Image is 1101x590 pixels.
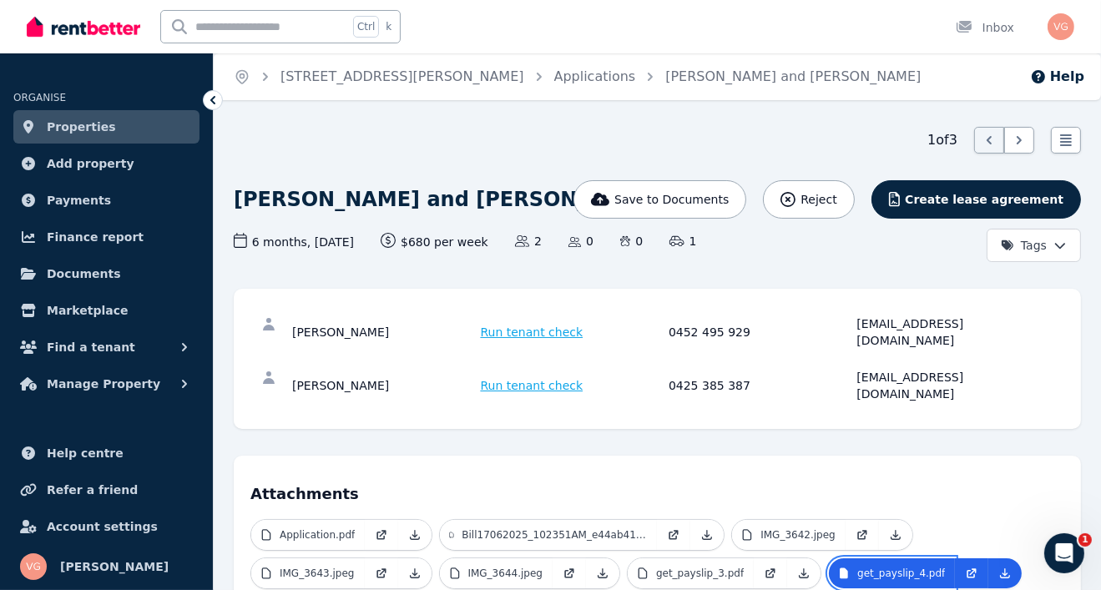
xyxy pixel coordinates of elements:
[857,315,1041,349] div: [EMAIL_ADDRESS][DOMAIN_NAME]
[214,53,941,100] nav: Breadcrumb
[280,528,355,542] p: Application.pdf
[481,324,583,340] span: Run tenant check
[927,130,957,150] span: 1 of 3
[586,558,619,588] a: Download Attachment
[13,147,199,180] a: Add property
[573,180,747,219] button: Save to Documents
[1048,13,1074,40] img: Vanessa Giannos
[27,14,140,39] img: RentBetter
[628,558,754,588] a: get_payslip_3.pdf
[440,558,553,588] a: IMG_3644.jpeg
[763,180,854,219] button: Reject
[47,117,116,137] span: Properties
[47,517,158,537] span: Account settings
[47,190,111,210] span: Payments
[13,220,199,254] a: Finance report
[669,369,852,402] div: 0425 385 387
[440,520,657,550] a: Bill17062025_102351AM_e44ab417_8566_40b1_8860_875cf7e968e6.pdf
[47,227,144,247] span: Finance report
[669,315,852,349] div: 0452 495 929
[292,369,476,402] div: [PERSON_NAME]
[481,377,583,394] span: Run tenant check
[280,68,524,84] a: [STREET_ADDRESS][PERSON_NAME]
[462,528,647,542] p: Bill17062025_102351AM_e44ab417_8566_40b1_8860_875cf7e968e6.pdf
[665,68,921,84] a: [PERSON_NAME] and [PERSON_NAME]
[468,567,543,580] p: IMG_3644.jpeg
[13,473,199,507] a: Refer a friend
[754,558,787,588] a: Open in new Tab
[846,520,879,550] a: Open in new Tab
[905,191,1063,208] span: Create lease agreement
[365,520,398,550] a: Open in new Tab
[234,186,662,213] h1: [PERSON_NAME] and [PERSON_NAME]
[732,520,846,550] a: IMG_3642.jpeg
[800,191,836,208] span: Reject
[1001,237,1047,254] span: Tags
[47,443,124,463] span: Help centre
[250,472,1064,506] h4: Attachments
[657,520,690,550] a: Open in new Tab
[553,558,586,588] a: Open in new Tab
[614,191,729,208] span: Save to Documents
[568,233,593,250] span: 0
[47,374,160,394] span: Manage Property
[857,369,1041,402] div: [EMAIL_ADDRESS][DOMAIN_NAME]
[13,92,66,103] span: ORGANISE
[1030,67,1084,87] button: Help
[251,520,365,550] a: Application.pdf
[13,436,199,470] a: Help centre
[620,233,643,250] span: 0
[398,558,432,588] a: Download Attachment
[398,520,432,550] a: Download Attachment
[988,558,1022,588] a: Download Attachment
[760,528,836,542] p: IMG_3642.jpeg
[787,558,821,588] a: Download Attachment
[47,480,138,500] span: Refer a friend
[386,20,391,33] span: k
[47,264,121,284] span: Documents
[955,558,988,588] a: Open in new Tab
[292,315,476,349] div: [PERSON_NAME]
[381,233,488,250] span: $680 per week
[879,520,912,550] a: Download Attachment
[857,567,945,580] p: get_payslip_4.pdf
[353,16,379,38] span: Ctrl
[13,367,199,401] button: Manage Property
[234,233,354,250] span: 6 months , [DATE]
[47,337,135,357] span: Find a tenant
[47,154,134,174] span: Add property
[956,19,1014,36] div: Inbox
[515,233,542,250] span: 2
[13,294,199,327] a: Marketplace
[13,510,199,543] a: Account settings
[656,567,744,580] p: get_payslip_3.pdf
[60,557,169,577] span: [PERSON_NAME]
[13,110,199,144] a: Properties
[690,520,724,550] a: Download Attachment
[365,558,398,588] a: Open in new Tab
[829,558,955,588] a: get_payslip_4.pdf
[13,330,199,364] button: Find a tenant
[871,180,1081,219] button: Create lease agreement
[251,558,365,588] a: IMG_3643.jpeg
[669,233,696,250] span: 1
[280,567,355,580] p: IMG_3643.jpeg
[47,300,128,320] span: Marketplace
[1078,533,1092,547] span: 1
[554,68,636,84] a: Applications
[13,184,199,217] a: Payments
[987,229,1081,262] button: Tags
[13,257,199,290] a: Documents
[20,553,47,580] img: Vanessa Giannos
[1044,533,1084,573] iframe: Intercom live chat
